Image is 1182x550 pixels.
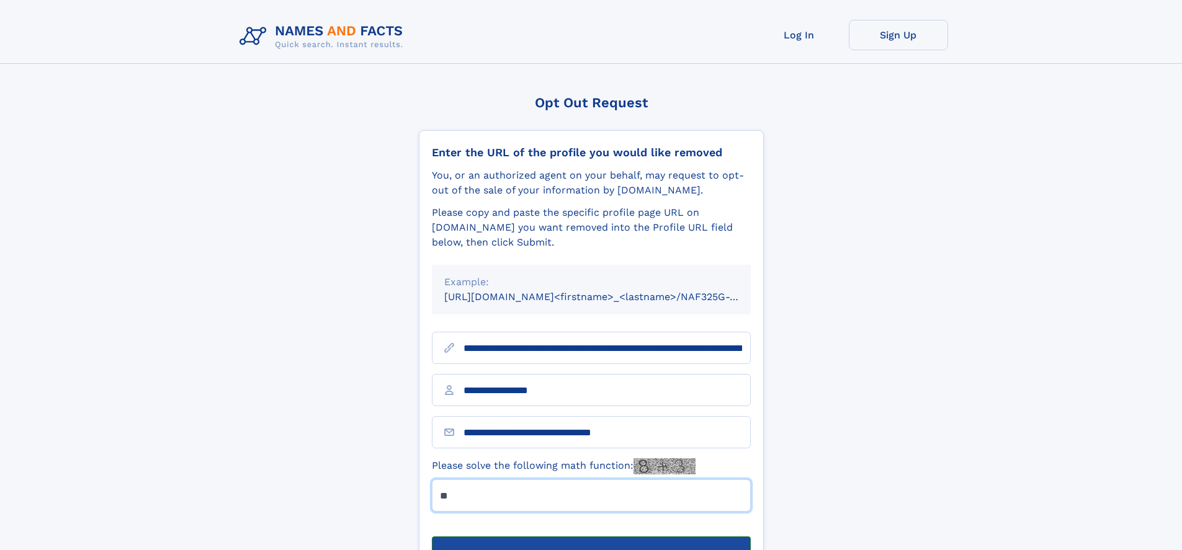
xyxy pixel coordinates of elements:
[235,20,413,53] img: Logo Names and Facts
[432,458,696,474] label: Please solve the following math function:
[432,168,751,198] div: You, or an authorized agent on your behalf, may request to opt-out of the sale of your informatio...
[750,20,849,50] a: Log In
[444,275,738,290] div: Example:
[849,20,948,50] a: Sign Up
[432,205,751,250] div: Please copy and paste the specific profile page URL on [DOMAIN_NAME] you want removed into the Pr...
[432,146,751,159] div: Enter the URL of the profile you would like removed
[419,95,764,110] div: Opt Out Request
[444,291,774,303] small: [URL][DOMAIN_NAME]<firstname>_<lastname>/NAF325G-xxxxxxxx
